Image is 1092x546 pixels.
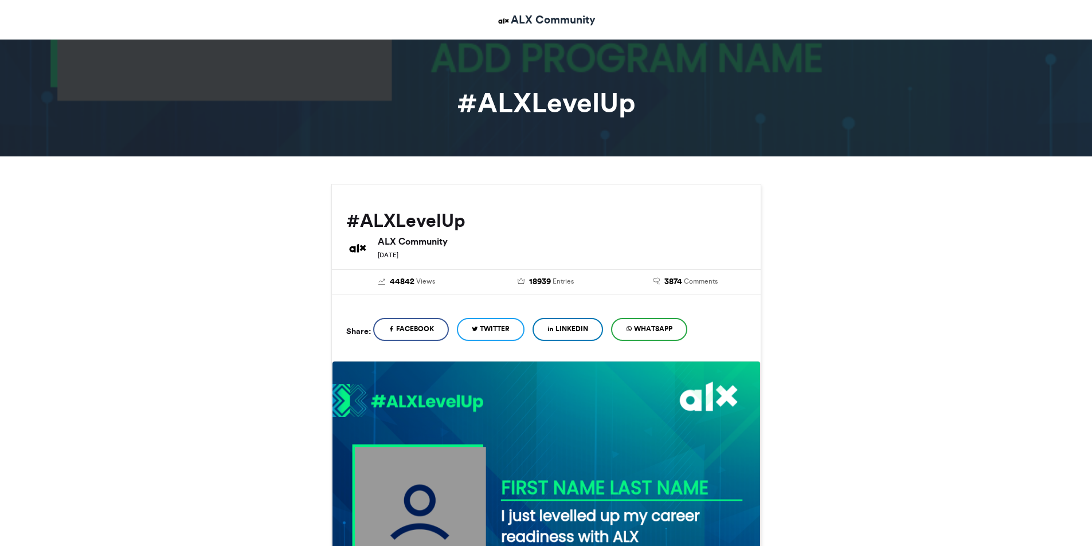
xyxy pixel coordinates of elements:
h1: #ALXLevelUp [228,89,864,116]
a: LinkedIn [533,318,603,341]
span: 3874 [664,276,682,288]
img: ALX Community [496,14,511,28]
span: Comments [684,276,718,286]
a: 3874 Comments [624,276,746,288]
img: ALX Community [346,237,369,260]
h6: ALX Community [378,237,746,246]
span: 18939 [529,276,551,288]
a: Twitter [457,318,525,341]
a: WhatsApp [611,318,687,341]
span: Views [416,276,435,286]
span: WhatsApp [634,324,672,334]
span: 44842 [390,276,414,288]
h2: #ALXLevelUp [346,210,746,231]
span: Twitter [480,324,510,334]
h5: Share: [346,324,371,339]
span: Entries [553,276,574,286]
a: 44842 Views [346,276,468,288]
a: 18939 Entries [485,276,607,288]
a: ALX Community [496,11,596,28]
span: LinkedIn [555,324,588,334]
a: Facebook [373,318,449,341]
small: [DATE] [378,251,398,259]
span: Facebook [396,324,434,334]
